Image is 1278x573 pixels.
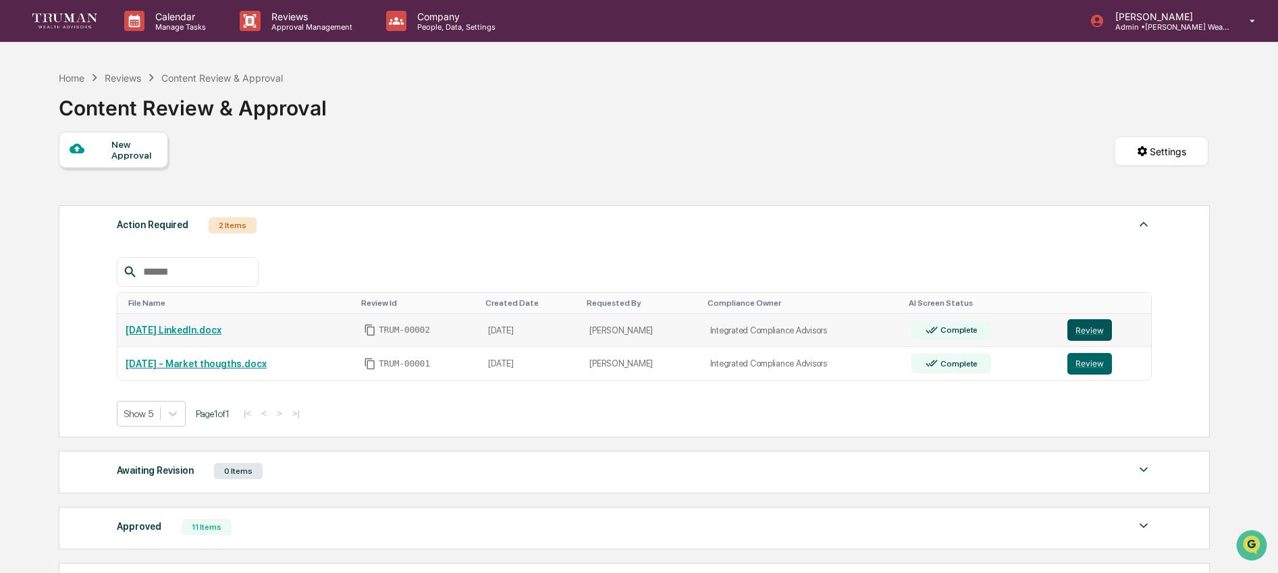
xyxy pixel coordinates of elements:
div: 0 Items [214,463,263,479]
td: [DATE] [480,347,581,380]
button: Settings [1114,136,1208,166]
div: 🗄️ [98,171,109,182]
button: Review [1067,353,1112,375]
td: [PERSON_NAME] [581,347,701,380]
span: TRUM-00001 [379,358,430,369]
span: Attestations [111,170,167,184]
div: Approved [117,518,161,535]
span: Copy Id [364,358,376,370]
span: Data Lookup [27,196,85,209]
div: Awaiting Revision [117,462,194,479]
div: Toggle SortBy [1070,298,1146,308]
td: Integrated Compliance Advisors [702,347,904,380]
div: Reviews [105,72,141,84]
img: caret [1136,216,1152,232]
span: Copy Id [364,324,376,336]
button: Review [1067,319,1112,341]
span: Pylon [134,229,163,239]
td: [DATE] [480,314,581,348]
div: We're available if you need us! [46,117,171,128]
div: Toggle SortBy [587,298,696,308]
div: Toggle SortBy [485,298,576,308]
a: 🖐️Preclearance [8,165,92,189]
a: Review [1067,319,1143,341]
td: Integrated Compliance Advisors [702,314,904,348]
div: Complete [938,359,978,369]
p: Calendar [144,11,213,22]
p: Approval Management [261,22,359,32]
p: Manage Tasks [144,22,213,32]
p: Reviews [261,11,359,22]
img: caret [1136,462,1152,478]
div: Toggle SortBy [909,298,1053,308]
span: TRUM-00002 [379,325,430,335]
div: Toggle SortBy [128,298,350,308]
p: How can we help? [14,28,246,50]
button: Start new chat [230,107,246,124]
a: 🗄️Attestations [92,165,173,189]
button: >| [288,408,304,419]
a: [DATE] - Market thougths.docx [126,358,267,369]
button: |< [240,408,255,419]
div: Home [59,72,84,84]
div: Content Review & Approval [161,72,283,84]
div: 2 Items [209,217,257,234]
div: 🔎 [14,197,24,208]
a: [DATE] LinkedIn.docx [126,325,221,335]
img: logo [32,13,97,28]
span: Preclearance [27,170,87,184]
p: Admin • [PERSON_NAME] Wealth [1104,22,1230,32]
div: Action Required [117,216,188,234]
div: 11 Items [182,519,232,535]
iframe: Open customer support [1235,528,1271,565]
div: Toggle SortBy [708,298,899,308]
div: Toggle SortBy [361,298,475,308]
span: Page 1 of 1 [196,408,230,419]
div: 🖐️ [14,171,24,182]
div: Content Review & Approval [59,85,327,120]
p: Company [406,11,502,22]
div: New Approval [111,139,157,161]
p: [PERSON_NAME] [1104,11,1230,22]
p: People, Data, Settings [406,22,502,32]
div: Complete [938,325,978,335]
button: > [273,408,286,419]
a: Review [1067,353,1143,375]
a: Powered byPylon [95,228,163,239]
a: 🔎Data Lookup [8,190,90,215]
div: Start new chat [46,103,221,117]
td: [PERSON_NAME] [581,314,701,348]
img: caret [1136,518,1152,534]
button: < [257,408,271,419]
img: 1746055101610-c473b297-6a78-478c-a979-82029cc54cd1 [14,103,38,128]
